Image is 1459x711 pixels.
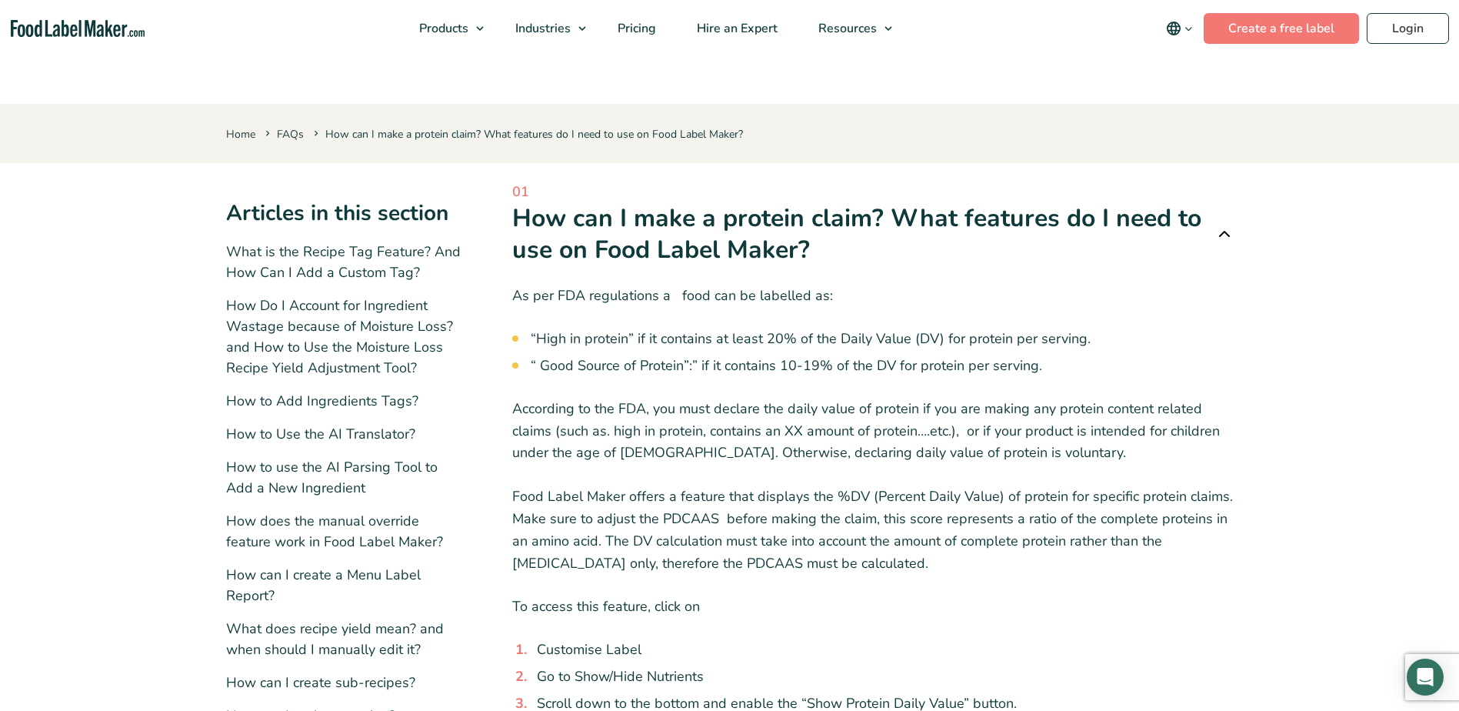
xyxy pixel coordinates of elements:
[415,20,470,37] span: Products
[531,355,1234,376] li: “ Good Source of Protein”:” if it contains 10-19% of the DV for protein per serving.
[226,458,438,497] a: How to use the AI Parsing Tool to Add a New Ingredient
[512,182,1234,202] span: 01
[226,673,415,692] a: How can I create sub-recipes?
[613,20,658,37] span: Pricing
[226,296,453,377] a: How Do I Account for Ingredient Wastage because of Moisture Loss? and How to Use the Moisture Los...
[226,197,467,229] h3: Articles in this section
[814,20,878,37] span: Resources
[311,127,743,142] span: How can I make a protein claim? What features do I need to use on Food Label Maker?
[226,425,415,443] a: How to Use the AI Translator?
[512,182,1234,266] a: 01 How can I make a protein claim? What features do I need to use on Food Label Maker?
[226,242,461,282] a: What is the Recipe Tag Feature? And How Can I Add a Custom Tag?
[226,127,255,142] a: Home
[1204,13,1359,44] a: Create a free label
[226,512,443,551] a: How does the manual override feature work in Food Label Maker?
[512,398,1234,464] p: According to the FDA, you must declare the daily value of protein if you are making any protein c...
[1367,13,1449,44] a: Login
[1407,659,1444,696] div: Open Intercom Messenger
[512,285,1234,307] p: As per FDA regulations a food can be labelled as:
[511,20,572,37] span: Industries
[531,329,1234,349] li: “High in protein” if it contains at least 20% of the Daily Value (DV) for protein per serving.
[512,202,1204,266] h1: How can I make a protein claim? What features do I need to use on Food Label Maker?
[512,486,1234,574] p: Food Label Maker offers a feature that displays the %DV (Percent Daily Value) of protein for spec...
[226,392,418,410] a: How to Add Ingredients Tags?
[531,666,1234,687] li: Go to Show/Hide Nutrients
[531,639,1234,660] li: Customise Label
[692,20,779,37] span: Hire an Expert
[226,619,444,659] a: What does recipe yield mean? and when should I manually edit it?
[226,566,421,605] a: How can I create a Menu Label Report?
[277,127,304,142] a: FAQs
[512,596,1234,618] p: To access this feature, click on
